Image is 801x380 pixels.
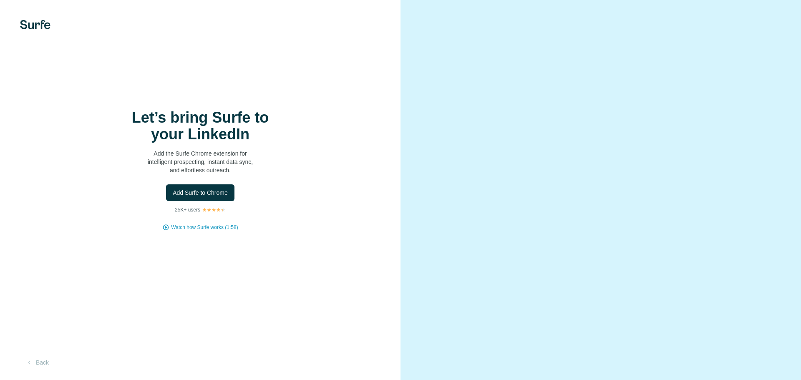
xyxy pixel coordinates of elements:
button: Back [20,355,55,370]
span: Add Surfe to Chrome [173,189,228,197]
img: Surfe's logo [20,20,50,29]
p: 25K+ users [175,206,200,214]
button: Add Surfe to Chrome [166,184,234,201]
h1: Let’s bring Surfe to your LinkedIn [117,109,284,143]
p: Add the Surfe Chrome extension for intelligent prospecting, instant data sync, and effortless out... [117,149,284,174]
img: Rating Stars [202,207,226,212]
button: Watch how Surfe works (1:58) [171,224,238,231]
